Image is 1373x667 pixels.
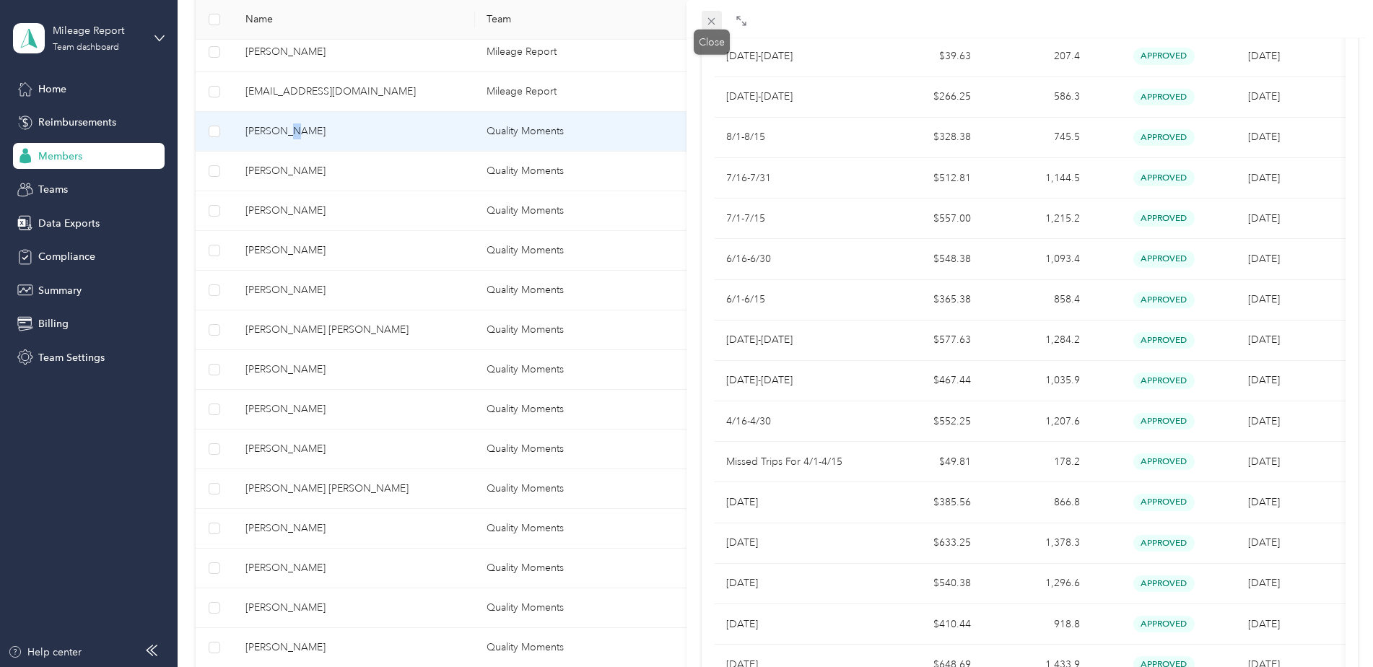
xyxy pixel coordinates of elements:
span: approved [1133,453,1195,470]
span: approved [1133,129,1195,146]
span: approved [1133,210,1195,227]
td: 207.4 [982,36,1091,77]
p: 8/1-8/15 [726,129,863,145]
td: 858.4 [982,280,1091,321]
span: approved [1133,170,1195,186]
span: [DATE] [1248,415,1280,427]
p: [DATE]-[DATE] [726,89,863,105]
div: Close [694,30,730,55]
td: $365.38 [874,280,983,321]
p: [DATE]-[DATE] [726,372,863,388]
span: [DATE] [1248,212,1280,224]
td: 1,144.5 [982,158,1091,199]
span: approved [1133,89,1195,105]
p: [DATE] [726,494,863,510]
span: [DATE] [1248,496,1280,508]
span: approved [1133,616,1195,632]
td: 866.8 [982,482,1091,523]
td: 1,284.2 [982,321,1091,361]
span: [DATE] [1248,172,1280,184]
span: [DATE] [1248,333,1280,346]
span: approved [1133,48,1195,64]
td: 586.3 [982,77,1091,118]
p: 7/16-7/31 [726,170,863,186]
td: $577.63 [874,321,983,361]
td: $266.25 [874,77,983,118]
span: approved [1133,413,1195,430]
span: [DATE] [1248,618,1280,630]
span: [DATE] [1248,374,1280,386]
td: 1,207.6 [982,401,1091,442]
p: [DATE] [726,575,863,591]
span: approved [1133,535,1195,552]
span: [DATE] [1248,131,1280,143]
span: approved [1133,292,1195,308]
td: $557.00 [874,199,983,239]
p: Missed Trips For 4/1-4/15 [726,454,863,470]
td: $39.63 [874,36,983,77]
span: [DATE] [1248,577,1280,589]
span: [DATE] [1248,253,1280,265]
td: $467.44 [874,361,983,401]
p: 7/1-7/15 [726,211,863,227]
p: [DATE]-[DATE] [726,48,863,64]
td: $548.38 [874,239,983,279]
span: [DATE] [1248,455,1280,468]
td: 1,215.2 [982,199,1091,239]
span: approved [1133,372,1195,389]
p: [DATE] [726,616,863,632]
span: [DATE] [1248,293,1280,305]
td: 745.5 [982,118,1091,158]
td: 1,035.9 [982,361,1091,401]
p: [DATE]-[DATE] [726,332,863,348]
td: 918.8 [982,604,1091,645]
td: $328.38 [874,118,983,158]
span: approved [1133,575,1195,592]
span: [DATE] [1248,536,1280,549]
td: $410.44 [874,604,983,645]
span: [DATE] [1248,90,1280,103]
td: 178.2 [982,442,1091,482]
td: $633.25 [874,523,983,564]
p: 6/1-6/15 [726,292,863,308]
span: approved [1133,494,1195,510]
span: [DATE] [1248,50,1280,62]
td: $49.81 [874,442,983,482]
td: $552.25 [874,401,983,442]
span: approved [1133,250,1195,267]
p: [DATE] [726,535,863,551]
p: 6/16-6/30 [726,251,863,267]
td: $385.56 [874,482,983,523]
td: $512.81 [874,158,983,199]
span: approved [1133,332,1195,349]
iframe: Everlance-gr Chat Button Frame [1292,586,1373,667]
td: 1,093.4 [982,239,1091,279]
p: 4/16-4/30 [726,414,863,430]
td: 1,378.3 [982,523,1091,564]
td: $540.38 [874,564,983,604]
td: 1,296.6 [982,564,1091,604]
